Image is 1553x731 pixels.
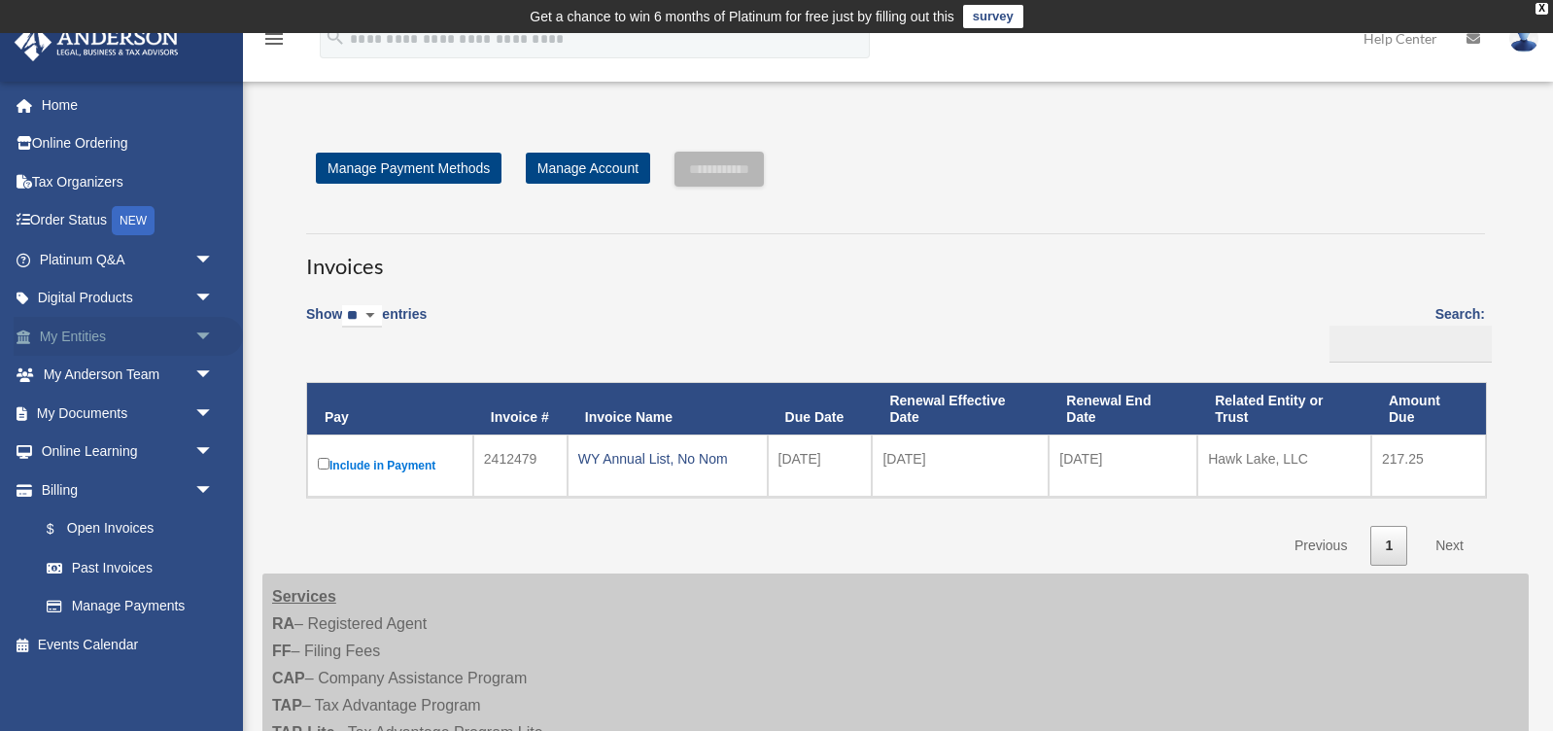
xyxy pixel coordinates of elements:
[768,435,873,497] td: [DATE]
[194,356,233,396] span: arrow_drop_down
[194,470,233,510] span: arrow_drop_down
[306,302,427,347] label: Show entries
[1049,383,1197,435] th: Renewal End Date: activate to sort column ascending
[1371,435,1486,497] td: 217.25
[1329,326,1492,363] input: Search:
[318,458,329,470] input: Include in Payment
[14,240,243,279] a: Platinum Q&Aarrow_drop_down
[272,588,336,605] strong: Services
[872,383,1049,435] th: Renewal Effective Date: activate to sort column ascending
[1197,435,1371,497] td: Hawk Lake, LLC
[316,153,501,184] a: Manage Payment Methods
[578,445,757,472] div: WY Annual List, No Nom
[1323,302,1485,363] label: Search:
[27,587,233,626] a: Manage Payments
[963,5,1023,28] a: survey
[1197,383,1371,435] th: Related Entity or Trust: activate to sort column ascending
[27,548,233,587] a: Past Invoices
[194,240,233,280] span: arrow_drop_down
[14,433,243,471] a: Online Learningarrow_drop_down
[194,433,233,472] span: arrow_drop_down
[14,124,243,163] a: Online Ordering
[1280,526,1362,566] a: Previous
[325,26,346,48] i: search
[112,206,155,235] div: NEW
[194,279,233,319] span: arrow_drop_down
[14,317,243,356] a: My Entitiesarrow_drop_down
[473,383,568,435] th: Invoice #: activate to sort column ascending
[1049,435,1197,497] td: [DATE]
[57,517,67,541] span: $
[318,454,463,477] label: Include in Payment
[768,383,873,435] th: Due Date: activate to sort column ascending
[9,23,185,61] img: Anderson Advisors Platinum Portal
[342,305,382,328] select: Showentries
[14,356,243,395] a: My Anderson Teamarrow_drop_down
[307,383,473,435] th: Pay: activate to sort column descending
[530,5,954,28] div: Get a chance to win 6 months of Platinum for free just by filling out this
[1421,526,1478,566] a: Next
[14,625,243,664] a: Events Calendar
[194,317,233,357] span: arrow_drop_down
[14,470,233,509] a: Billingarrow_drop_down
[1509,24,1538,52] img: User Pic
[526,153,650,184] a: Manage Account
[14,86,243,124] a: Home
[27,509,224,549] a: $Open Invoices
[272,697,302,714] strong: TAP
[1371,383,1486,435] th: Amount Due: activate to sort column ascending
[272,643,292,659] strong: FF
[14,162,243,201] a: Tax Organizers
[194,394,233,434] span: arrow_drop_down
[272,615,294,632] strong: RA
[473,435,568,497] td: 2412479
[14,279,243,318] a: Digital Productsarrow_drop_down
[14,394,243,433] a: My Documentsarrow_drop_down
[262,27,286,51] i: menu
[1370,526,1407,566] a: 1
[1536,3,1548,15] div: close
[272,670,305,686] strong: CAP
[568,383,768,435] th: Invoice Name: activate to sort column ascending
[262,34,286,51] a: menu
[306,233,1485,282] h3: Invoices
[872,435,1049,497] td: [DATE]
[14,201,243,241] a: Order StatusNEW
